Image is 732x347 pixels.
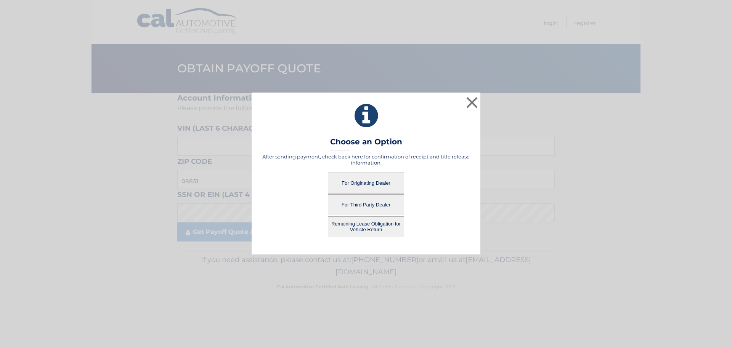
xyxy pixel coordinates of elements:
h3: Choose an Option [330,137,402,150]
button: Remaining Lease Obligation for Vehicle Return [328,216,404,237]
button: For Third Party Dealer [328,194,404,215]
h5: After sending payment, check back here for confirmation of receipt and title release information. [261,154,471,166]
button: For Originating Dealer [328,173,404,193]
button: × [464,95,480,110]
